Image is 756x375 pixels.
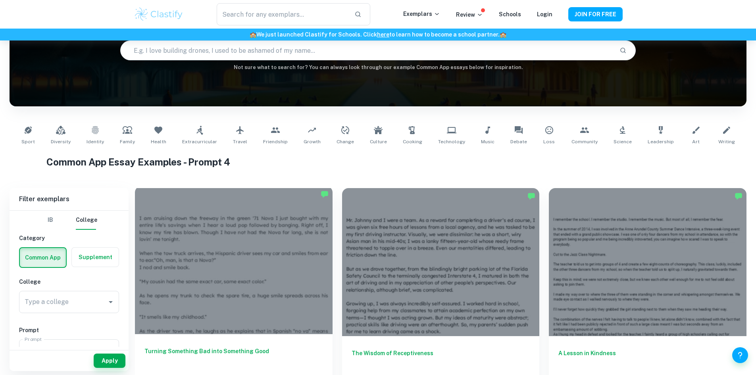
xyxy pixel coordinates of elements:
h1: Common App Essay Examples - Prompt 4 [46,155,710,169]
span: Science [614,138,632,145]
span: Diversity [51,138,71,145]
a: Login [537,11,552,17]
img: Clastify logo [134,6,184,22]
h6: Category [19,234,119,242]
button: Help and Feedback [732,347,748,363]
span: Culture [370,138,387,145]
a: Schools [499,11,521,17]
span: 🏫 [500,31,506,38]
span: Art [692,138,700,145]
span: Travel [233,138,247,145]
span: Sport [21,138,35,145]
span: Debate [510,138,527,145]
span: Loss [543,138,555,145]
button: IB [41,211,60,230]
span: Technology [438,138,465,145]
span: Extracurricular [182,138,217,145]
span: Writing [718,138,735,145]
span: Identity [87,138,104,145]
h6: Turning Something Bad into Something Good [144,347,323,373]
span: Health [151,138,166,145]
span: Music [481,138,494,145]
span: Family [120,138,135,145]
div: Filter type choice [41,211,97,230]
h6: College [19,277,119,286]
button: Supplement [72,248,119,267]
h6: We just launched Clastify for Schools. Click to learn how to become a school partner. [2,30,754,39]
p: Exemplars [403,10,440,18]
h6: Filter exemplars [10,188,129,210]
img: Marked [321,190,329,198]
span: Leadership [648,138,674,145]
h6: A Lesson in Kindness [558,349,737,375]
span: Change [337,138,354,145]
button: Common App [20,248,66,267]
input: Search for any exemplars... [217,3,348,25]
span: Friendship [263,138,288,145]
span: Community [571,138,598,145]
img: Marked [735,192,743,200]
p: Review [456,10,483,19]
button: Apply [94,354,125,368]
span: 🏫 [250,31,256,38]
a: here [377,31,389,38]
button: Search [616,44,630,57]
h6: Not sure what to search for? You can always look through our example Common App essays below for ... [10,63,746,71]
h6: The Wisdom of Receptiveness [352,349,530,375]
h6: Prompt [19,326,119,335]
label: Prompt [25,336,42,342]
img: Marked [527,192,535,200]
div: 4 [19,339,113,362]
span: Growth [304,138,321,145]
span: Cooking [403,138,422,145]
button: Open [105,296,116,308]
input: E.g. I love building drones, I used to be ashamed of my name... [121,39,614,62]
button: JOIN FOR FREE [568,7,623,21]
button: College [76,211,97,230]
